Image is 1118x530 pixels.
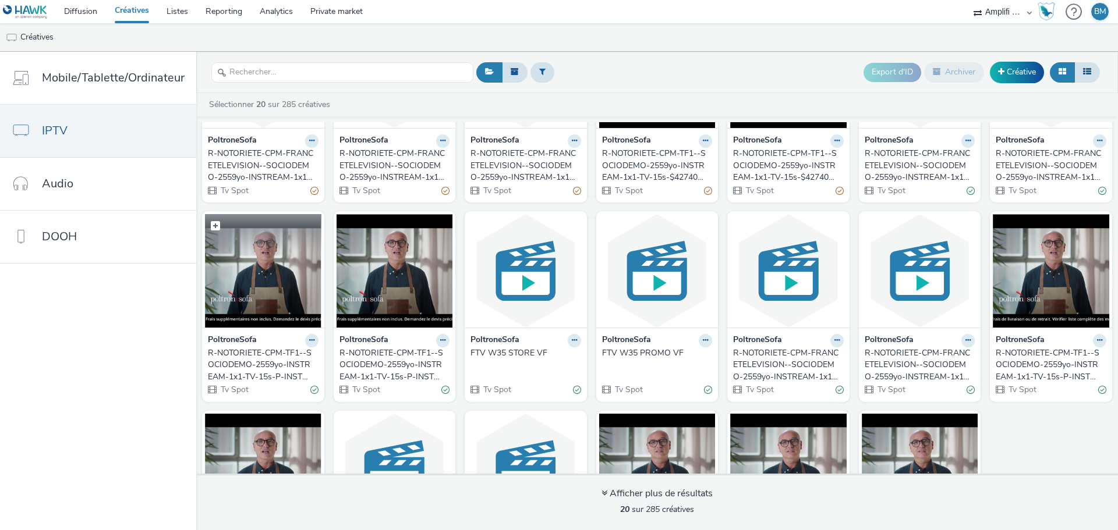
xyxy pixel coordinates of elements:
img: R-NOTORIETE-CPM-TF1--SOCIODEMO-2559yo-INSTREAM-1x1-TV-15s-P-INSTREAM-1x1-W35Promo-$427404871$ visual [862,414,978,527]
span: Tv Spot [1007,185,1036,196]
div: Partiellement valide [836,184,844,197]
img: R-NOTORIETE-CPM-FRANCETELEVISION--SOCIODEMO-2559yo-INSTREAM-1x1-TV-15s-P-INSTREAM-1x1-W36STORE-$x... [862,214,978,328]
div: Valide [704,384,712,396]
span: Tv Spot [351,185,380,196]
button: Export d'ID [864,63,921,81]
a: R-NOTORIETE-CPM-FRANCETELEVISION--SOCIODEMO-2559yo-INSTREAM-1x1-TV-15s-$427404046$-P-INSTREAM-1x1... [339,148,450,183]
img: undefined Logo [3,5,48,19]
div: R-NOTORIETE-CPM-FRANCETELEVISION--SOCIODEMO-2559yo-INSTREAM-1x1-TV-15s-$427404046$-P-INSTREAM-1x1... [470,148,576,183]
div: BM [1094,3,1106,20]
strong: PoltroneSofa [865,334,914,347]
span: Tv Spot [614,384,643,395]
img: FTV W35 PROMO VF visual [599,214,716,328]
div: FTV W35 STORE VF [470,347,576,359]
div: Afficher plus de résultats [602,487,713,500]
div: Valide [441,384,450,396]
div: R-NOTORIETE-CPM-FRANCETELEVISION--SOCIODEMO-2559yo-INSTREAM-1x1-TV-15s-P-INSTREAM-1x1-W37PROMO-$x... [996,148,1102,183]
strong: PoltroneSofa [339,134,388,148]
button: Liste [1074,62,1100,82]
a: Hawk Academy [1038,2,1060,21]
img: R-NOTORIETE-CPM-TF1--SOCIODEMO-2559yo-INSTREAM-1x1-TV-15s-P-INSTREAM-1x1-W37Promo-$427404871$PROM... [337,214,453,328]
a: R-NOTORIETE-CPM-FRANCETELEVISION--SOCIODEMO-2559yo-INSTREAM-1x1-TV-15s-P-INSTREAM-1x1-W37STORE-$x... [865,148,975,183]
span: Tv Spot [482,384,511,395]
div: Valide [1098,184,1106,197]
div: Partiellement valide [704,184,712,197]
span: DOOH [42,228,77,245]
img: R-NOTORIETE-CPM-FRANCETELEVISION--SOCIODEMO-2559yo-INSTREAM-1x1-TV-15s-P-INSTREAM-1x1-W35Promo-$4... [468,414,584,527]
div: Partiellement valide [310,184,319,197]
span: Audio [42,175,73,192]
span: Tv Spot [745,384,774,395]
img: R-NOTORIETE-CPM-TF1--SOCIODEMO-2559yo-INSTREAM-1x1-TV-15s-P-INSTREAM-1x1-W36Promo-$427404871$PROM... [993,214,1109,328]
a: Sélectionner sur 285 créatives [208,99,335,110]
div: Valide [1098,384,1106,396]
img: R-NOTORIETE-CPM-FRANCETELEVISION--SOCIODEMO-2559yo-INSTREAM-1x1-TV-15s-P-INSTREAM-1x1-W36PROMO-$x... [730,214,847,328]
strong: PoltroneSofa [470,134,519,148]
div: Partiellement valide [441,184,450,197]
strong: 20 [256,99,266,110]
div: R-NOTORIETE-CPM-FRANCETELEVISION--SOCIODEMO-2559yo-INSTREAM-1x1-TV-15s-$427404046$-P-INSTREAM-1x1... [339,148,445,183]
span: IPTV [42,122,68,139]
a: R-NOTORIETE-CPM-TF1--SOCIODEMO-2559yo-INSTREAM-1x1-TV-15s-P-INSTREAM-1x1-W36Promo-$427404871$PROMO [996,347,1106,383]
div: R-NOTORIETE-CPM-TF1--SOCIODEMO-2559yo-INSTREAM-1x1-TV-15s-$427404871$-P-INSTREAM-1x1-W38Promo [733,148,839,183]
div: R-NOTORIETE-CPM-TF1--SOCIODEMO-2559yo-INSTREAM-1x1-TV-15s-P-INSTREAM-1x1-W37Promo-$427404871$PROMO [339,347,445,383]
img: R-NOTORIETE-CPM-FRANCETELEVISION--SOCIODEMO-2559yo-INSTREAM-1x1-TV-15s-P-INSTREAM-1x1-W35STORE-$4... [337,414,453,527]
a: R-NOTORIETE-CPM-TF1--SOCIODEMO-2559yo-INSTREAM-1x1-TV-15s-P-INSTREAM-1x1-W37Promo-$427404871$PROMO [339,347,450,383]
div: R-NOTORIETE-CPM-FRANCETELEVISION--SOCIODEMO-2559yo-INSTREAM-1x1-TV-15s-$427404046$-P-INSTREAM-1x1... [208,148,314,183]
button: Grille [1050,62,1075,82]
strong: PoltroneSofa [339,334,388,347]
strong: PoltroneSofa [733,334,782,347]
strong: PoltroneSofa [996,334,1045,347]
img: tv [6,32,17,44]
input: Rechercher... [211,62,473,83]
a: R-NOTORIETE-CPM-FRANCETELEVISION--SOCIODEMO-2559yo-INSTREAM-1x1-TV-15s-P-INSTREAM-1x1-W37PROMO-$x... [996,148,1106,183]
strong: PoltroneSofa [470,334,519,347]
a: R-NOTORIETE-CPM-FRANCETELEVISION--SOCIODEMO-2559yo-INSTREAM-1x1-TV-15s-$427404046$-P-INSTREAM-1x1... [208,148,319,183]
strong: PoltroneSofa [996,134,1045,148]
img: R-NOTORIETE-CPM-TF1--SOCIODEMO-2559yo-INSTREAM-1x1-TV-15s-P-INSTREAM-1x1-W35Store-$427404871$STOR... [599,414,716,527]
strong: PoltroneSofa [208,334,257,347]
span: Tv Spot [220,185,249,196]
strong: 20 [620,504,629,515]
a: FTV W35 STORE VF [470,347,581,359]
strong: PoltroneSofa [865,134,914,148]
img: Hawk Academy [1038,2,1055,21]
a: R-NOTORIETE-CPM-FRANCETELEVISION--SOCIODEMO-2559yo-INSTREAM-1x1-TV-15s-P-INSTREAM-1x1-W36PROMO-$x... [733,347,844,383]
img: FTV W35 STORE VF visual [468,214,584,328]
img: R-NOTORIETE-CPM-TF1--SOCIODEMO-2559yo-INSTREAM-1x1-TV-15s-P-INSTREAM-1x1-W37Store-$427404871$STOR... [205,214,321,328]
span: Mobile/Tablette/Ordinateur [42,69,185,86]
div: R-NOTORIETE-CPM-TF1--SOCIODEMO-2559yo-INSTREAM-1x1-TV-15s-$427404871$-P-INSTREAM-1x1-W38Store [602,148,708,183]
div: FTV W35 PROMO VF [602,347,708,359]
div: R-NOTORIETE-CPM-TF1--SOCIODEMO-2559yo-INSTREAM-1x1-TV-15s-P-INSTREAM-1x1-W36Promo-$427404871$PROMO [996,347,1102,383]
div: Valide [967,384,975,396]
strong: PoltroneSofa [602,334,651,347]
div: R-NOTORIETE-CPM-FRANCETELEVISION--SOCIODEMO-2559yo-INSTREAM-1x1-TV-15s-P-INSTREAM-1x1-W36PROMO-$x... [733,347,839,383]
div: Valide [836,384,844,396]
div: R-NOTORIETE-CPM-TF1--SOCIODEMO-2559yo-INSTREAM-1x1-TV-15s-P-INSTREAM-1x1-W37Store-$427404871$STORE [208,347,314,383]
a: R-NOTORIETE-CPM-FRANCETELEVISION--SOCIODEMO-2559yo-INSTREAM-1x1-TV-15s-$427404046$-P-INSTREAM-1x1... [470,148,581,183]
span: Tv Spot [220,384,249,395]
a: R-NOTORIETE-CPM-TF1--SOCIODEMO-2559yo-INSTREAM-1x1-TV-15s-$427404871$-P-INSTREAM-1x1-W38Promo [733,148,844,183]
span: Tv Spot [876,185,905,196]
div: Valide [310,384,319,396]
strong: PoltroneSofa [733,134,782,148]
span: Tv Spot [482,185,511,196]
span: Tv Spot [876,384,905,395]
span: Tv Spot [745,185,774,196]
img: R-NOTORIETE-CPM-TF1--SOCIODEMO-2559yo-INSTREAM-1x1-TV-15s-P-INSTREAM-1x1-W36Store-$427404871$STOR... [205,414,321,527]
img: R-NOTORIETE-CPM-FRANCETELEVISION--SOCIODEMO-2559yo-INSTREAM-1x1-TV-15s-P-INSTREAM-1x1-W35Promo-$4... [730,414,847,527]
div: Valide [967,184,975,197]
strong: PoltroneSofa [208,134,257,148]
span: sur 285 créatives [620,504,694,515]
strong: PoltroneSofa [602,134,651,148]
span: Tv Spot [1007,384,1036,395]
span: Tv Spot [614,185,643,196]
div: Partiellement valide [573,184,581,197]
a: R-NOTORIETE-CPM-TF1--SOCIODEMO-2559yo-INSTREAM-1x1-TV-15s-$427404871$-P-INSTREAM-1x1-W38Store [602,148,713,183]
a: R-NOTORIETE-CPM-TF1--SOCIODEMO-2559yo-INSTREAM-1x1-TV-15s-P-INSTREAM-1x1-W37Store-$427404871$STORE [208,347,319,383]
div: R-NOTORIETE-CPM-FRANCETELEVISION--SOCIODEMO-2559yo-INSTREAM-1x1-TV-15s-P-INSTREAM-1x1-W36STORE-$x... [865,347,971,383]
button: Archiver [924,62,984,82]
div: Valide [573,384,581,396]
a: Créative [990,62,1044,83]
